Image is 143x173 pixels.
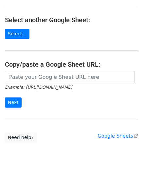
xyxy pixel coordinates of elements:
[5,61,138,68] h4: Copy/paste a Google Sheet URL:
[5,16,138,24] h4: Select another Google Sheet:
[5,85,72,90] small: Example: [URL][DOMAIN_NAME]
[5,29,29,39] a: Select...
[110,142,143,173] iframe: Chat Widget
[98,133,138,139] a: Google Sheets
[5,71,135,83] input: Paste your Google Sheet URL here
[5,97,22,108] input: Next
[5,132,37,143] a: Need help?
